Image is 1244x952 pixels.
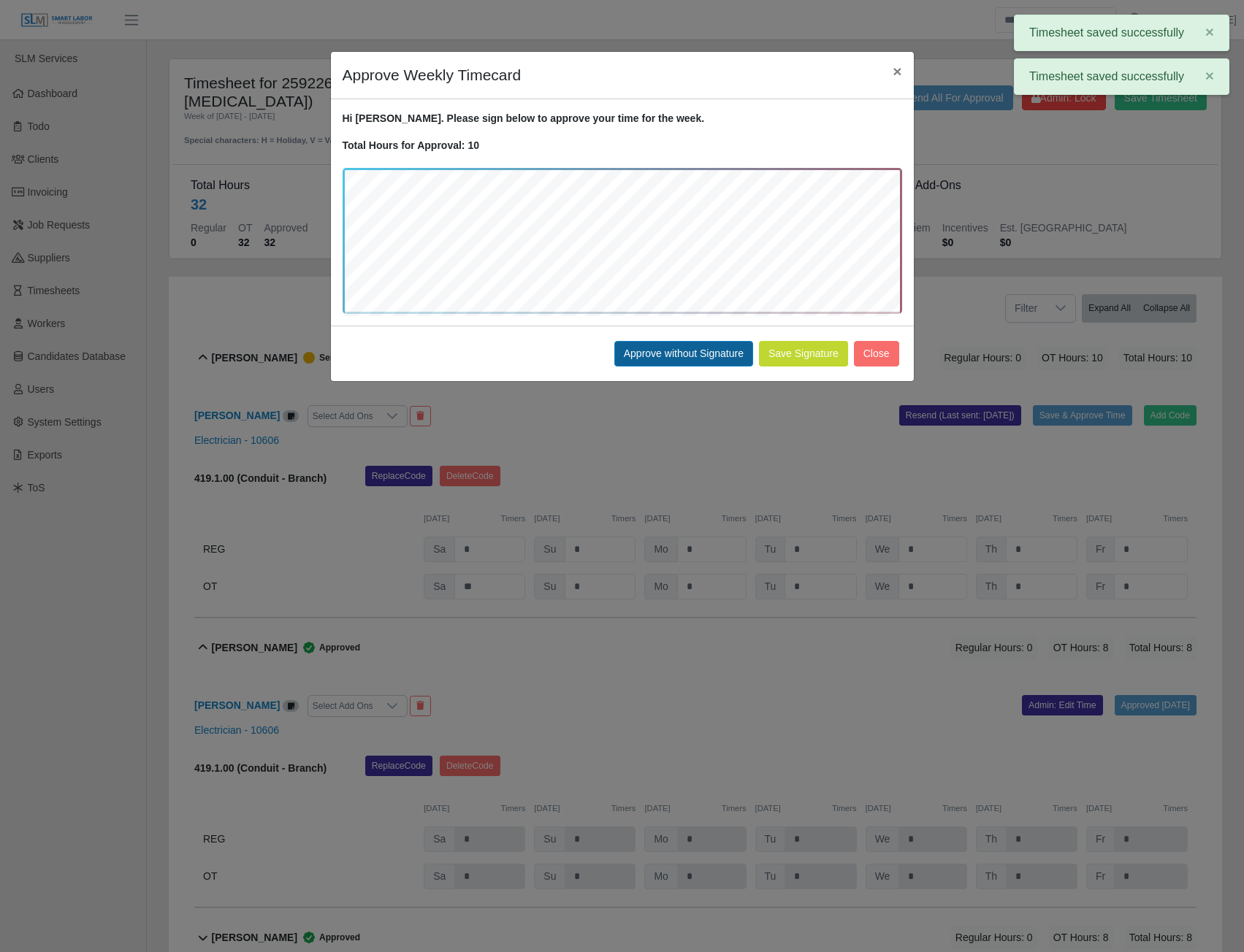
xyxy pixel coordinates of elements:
h4: Approve Weekly Timecard [343,64,522,87]
button: Close [854,341,899,366]
strong: Hi [PERSON_NAME]. Please sign below to approve your time for the week. [343,112,705,124]
button: Approve without Signature [614,341,753,366]
span: × [1205,67,1214,84]
button: Close [881,52,913,91]
button: Save Signature [759,341,848,366]
strong: Total Hours for Approval: 10 [343,139,479,151]
span: × [893,63,901,80]
div: Timesheet saved successfully [1014,15,1229,51]
div: Timesheet saved successfully [1014,58,1229,95]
